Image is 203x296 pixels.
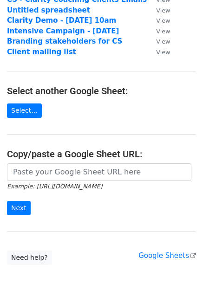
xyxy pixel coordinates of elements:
[147,48,170,56] a: View
[7,85,196,97] h4: Select another Google Sheet:
[156,38,170,45] small: View
[156,17,170,24] small: View
[147,16,170,25] a: View
[7,27,119,35] a: Intensive Campaign - [DATE]
[156,28,170,35] small: View
[147,6,170,14] a: View
[156,7,170,14] small: View
[147,27,170,35] a: View
[7,48,76,56] a: Client mailing list
[7,37,122,45] a: Branding stakeholders for CS
[147,37,170,45] a: View
[7,201,31,215] input: Next
[7,183,102,190] small: Example: [URL][DOMAIN_NAME]
[138,251,196,260] a: Google Sheets
[7,16,116,25] a: Clarity Demo - [DATE] 10am
[7,103,42,118] a: Select...
[7,6,90,14] a: Untitled spreadsheet
[7,163,191,181] input: Paste your Google Sheet URL here
[7,251,52,265] a: Need help?
[7,148,196,160] h4: Copy/paste a Google Sheet URL:
[157,251,203,296] iframe: Chat Widget
[156,49,170,56] small: View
